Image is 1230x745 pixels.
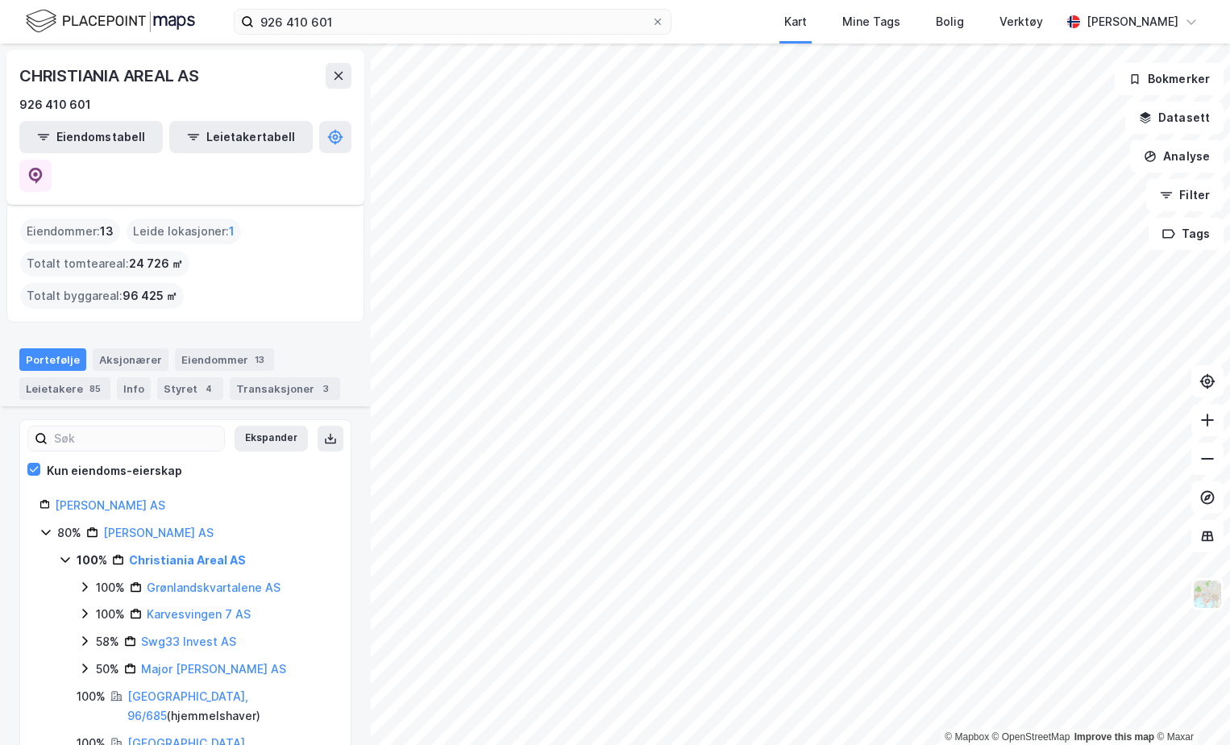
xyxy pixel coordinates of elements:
[945,731,989,743] a: Mapbox
[127,689,248,722] a: [GEOGRAPHIC_DATA], 96/685
[93,348,168,371] div: Aksjonærer
[20,219,120,244] div: Eiendommer :
[169,121,313,153] button: Leietakertabell
[55,498,165,512] a: [PERSON_NAME] AS
[19,377,110,400] div: Leietakere
[19,95,91,114] div: 926 410 601
[235,426,308,452] button: Ekspander
[123,286,177,306] span: 96 425 ㎡
[147,607,251,621] a: Karvesvingen 7 AS
[96,605,125,624] div: 100%
[842,12,900,31] div: Mine Tags
[141,662,286,676] a: Major [PERSON_NAME] AS
[229,222,235,241] span: 1
[175,348,274,371] div: Eiendommer
[26,7,195,35] img: logo.f888ab2527a4732fd821a326f86c7f29.svg
[57,523,81,543] div: 80%
[1115,63,1224,95] button: Bokmerker
[251,352,268,368] div: 13
[1149,668,1230,745] iframe: Chat Widget
[147,581,280,594] a: Grønlandskvartalene AS
[318,381,334,397] div: 3
[999,12,1043,31] div: Verktøy
[1130,140,1224,173] button: Analyse
[127,687,331,726] div: ( hjemmelshaver )
[96,632,119,651] div: 58%
[20,283,184,309] div: Totalt byggareal :
[157,377,223,400] div: Styret
[129,553,246,567] a: Christiania Areal AS
[20,251,189,277] div: Totalt tomteareal :
[48,427,224,451] input: Søk
[1074,731,1154,743] a: Improve this map
[129,254,183,273] span: 24 726 ㎡
[230,377,340,400] div: Transaksjoner
[86,381,104,397] div: 85
[254,10,651,34] input: Søk på adresse, matrikkel, gårdeiere, leietakere eller personer
[992,731,1070,743] a: OpenStreetMap
[1146,179,1224,211] button: Filter
[201,381,217,397] div: 4
[47,461,182,481] div: Kun eiendoms-eierskap
[936,12,964,31] div: Bolig
[19,63,202,89] div: CHRISTIANIA AREAL AS
[19,121,163,153] button: Eiendomstabell
[1125,102,1224,134] button: Datasett
[96,578,125,597] div: 100%
[103,526,214,539] a: [PERSON_NAME] AS
[77,551,107,570] div: 100%
[1149,218,1224,250] button: Tags
[141,635,236,648] a: Swg33 Invest AS
[127,219,241,244] div: Leide lokasjoner :
[19,348,86,371] div: Portefølje
[1192,579,1223,610] img: Z
[784,12,807,31] div: Kart
[117,377,151,400] div: Info
[1087,12,1178,31] div: [PERSON_NAME]
[96,660,119,679] div: 50%
[100,222,114,241] span: 13
[77,687,106,706] div: 100%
